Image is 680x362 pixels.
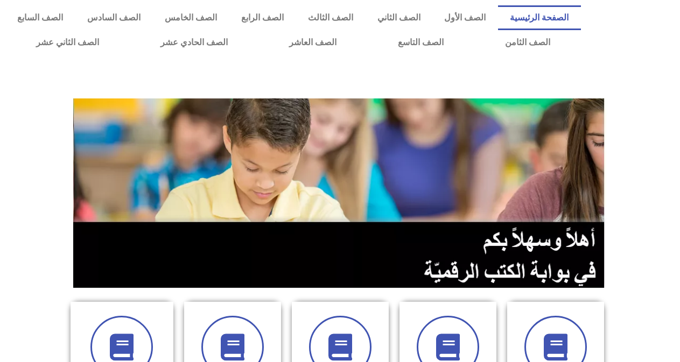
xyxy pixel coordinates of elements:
a: الصفحة الرئيسية [498,5,581,30]
a: الصف الخامس [153,5,229,30]
a: الصف الحادي عشر [130,30,258,55]
a: الصف الرابع [229,5,296,30]
a: الصف العاشر [258,30,367,55]
a: الصف الثالث [296,5,365,30]
a: الصف التاسع [367,30,474,55]
a: الصف السابع [5,5,75,30]
a: الصف الثاني عشر [5,30,130,55]
a: الصف السادس [75,5,153,30]
a: الصف الثاني [365,5,432,30]
a: الصف الثامن [474,30,581,55]
a: الصف الأول [432,5,498,30]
